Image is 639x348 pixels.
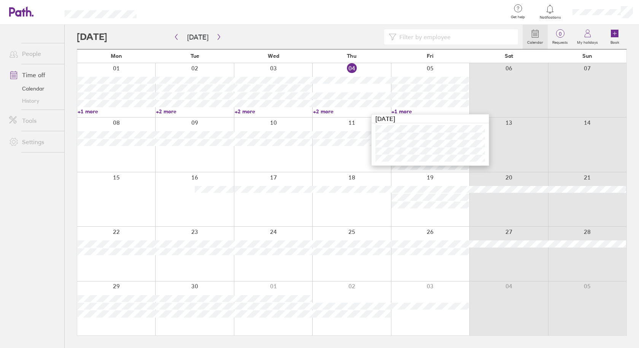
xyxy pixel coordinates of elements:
[606,38,624,45] label: Book
[347,53,356,59] span: Thu
[3,134,64,149] a: Settings
[505,53,513,59] span: Sat
[78,108,155,115] a: +1 more
[582,53,592,59] span: Sun
[572,25,602,49] a: My holidays
[505,15,530,19] span: Get help
[268,53,279,59] span: Wed
[538,15,563,20] span: Notifications
[372,114,489,123] div: [DATE]
[191,53,199,59] span: Tue
[3,95,64,107] a: History
[111,53,122,59] span: Mon
[538,4,563,20] a: Notifications
[602,25,627,49] a: Book
[391,108,469,115] a: +1 more
[313,108,391,115] a: +2 more
[3,113,64,128] a: Tools
[235,108,312,115] a: +2 more
[427,53,434,59] span: Fri
[396,30,513,44] input: Filter by employee
[3,67,64,83] a: Time off
[181,31,215,43] button: [DATE]
[548,38,572,45] label: Requests
[3,46,64,61] a: People
[548,25,572,49] a: 0Requests
[156,108,234,115] a: +2 more
[572,38,602,45] label: My holidays
[3,83,64,95] a: Calendar
[548,31,572,37] span: 0
[523,38,548,45] label: Calendar
[523,25,548,49] a: Calendar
